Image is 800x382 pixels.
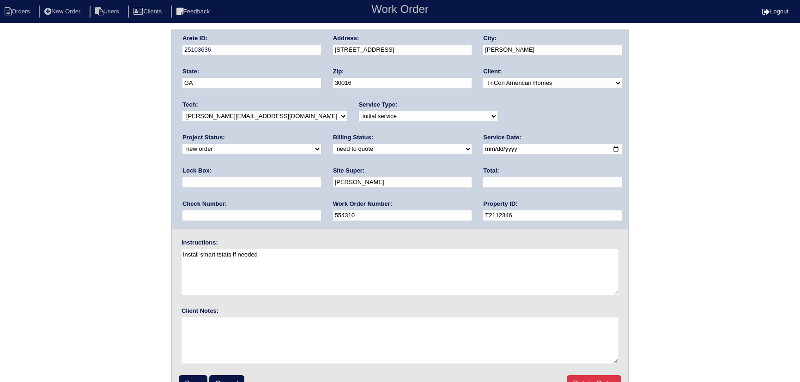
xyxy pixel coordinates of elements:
[333,133,373,142] label: Billing Status:
[90,8,127,15] a: Users
[182,200,227,208] label: Check Number:
[359,101,398,109] label: Service Type:
[762,8,788,15] a: Logout
[39,8,88,15] a: New Order
[182,67,199,76] label: State:
[483,67,502,76] label: Client:
[182,239,218,247] label: Instructions:
[128,6,169,18] li: Clients
[483,167,499,175] label: Total:
[39,6,88,18] li: New Order
[483,200,517,208] label: Property ID:
[182,249,618,295] textarea: Install smart tstats if needed
[333,45,472,55] input: Enter a location
[90,6,127,18] li: Users
[483,34,497,42] label: City:
[483,133,521,142] label: Service Date:
[128,8,169,15] a: Clients
[333,200,392,208] label: Work Order Number:
[182,34,207,42] label: Arete ID:
[182,101,198,109] label: Tech:
[182,307,218,315] label: Client Notes:
[333,167,365,175] label: Site Super:
[182,133,225,142] label: Project Status:
[333,34,359,42] label: Address:
[171,6,217,18] li: Feedback
[182,167,212,175] label: Lock Box:
[333,67,344,76] label: Zip:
